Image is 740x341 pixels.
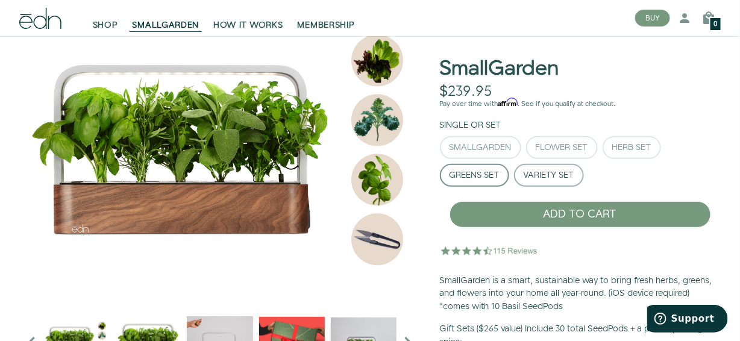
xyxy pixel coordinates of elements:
[290,5,362,31] a: MEMBERSHIP
[125,5,207,31] a: SMALLGARDEN
[133,19,199,31] span: SMALLGARDEN
[440,119,501,131] label: Single or Set
[514,164,584,187] button: Variety Set
[450,201,711,228] button: ADD TO CART
[612,143,651,152] div: Herb Set
[714,21,718,28] span: 0
[86,5,125,31] a: SHOP
[298,19,355,31] span: MEMBERSHIP
[440,58,559,80] h1: SmallGarden
[498,98,518,107] span: Affirm
[440,239,539,263] img: 4.5 star rating
[450,171,500,180] div: Greens Set
[603,136,661,159] button: Herb Set
[19,1,421,302] img: edn-smallgarden-greens-set_1000x.png
[213,19,283,31] span: HOW IT WORKS
[93,19,118,31] span: SHOP
[440,136,521,159] button: SmallGarden
[635,10,670,27] button: BUY
[440,275,721,314] p: SmallGarden is a smart, sustainable way to bring fresh herbs, greens, and flowers into your home ...
[450,143,512,152] div: SmallGarden
[206,5,290,31] a: HOW IT WORKS
[536,143,588,152] div: Flower Set
[647,305,728,335] iframe: Opens a widget where you can find more information
[440,164,509,187] button: Greens Set
[524,171,574,180] div: Variety Set
[440,99,721,110] p: Pay over time with . See if you qualify at checkout.
[526,136,598,159] button: Flower Set
[440,83,492,101] div: $239.95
